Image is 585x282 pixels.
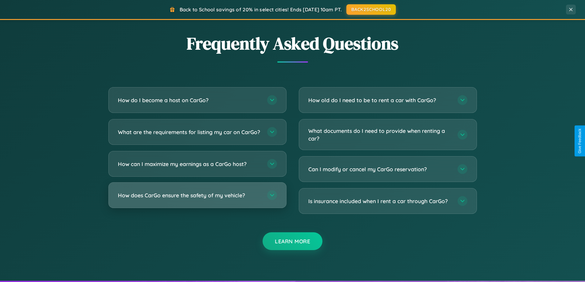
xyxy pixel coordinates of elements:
[180,6,342,13] span: Back to School savings of 20% in select cities! Ends [DATE] 10am PT.
[308,197,451,205] h3: Is insurance included when I rent a car through CarGo?
[118,191,261,199] h3: How does CarGo ensure the safety of my vehicle?
[308,96,451,104] h3: How old do I need to be to rent a car with CarGo?
[308,165,451,173] h3: Can I modify or cancel my CarGo reservation?
[346,4,396,15] button: BACK2SCHOOL20
[118,128,261,136] h3: What are the requirements for listing my car on CarGo?
[308,127,451,142] h3: What documents do I need to provide when renting a car?
[118,96,261,104] h3: How do I become a host on CarGo?
[263,232,322,250] button: Learn More
[108,32,477,55] h2: Frequently Asked Questions
[118,160,261,168] h3: How can I maximize my earnings as a CarGo host?
[578,129,582,153] div: Give Feedback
